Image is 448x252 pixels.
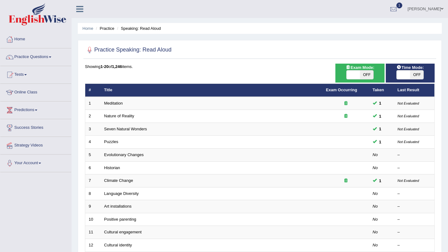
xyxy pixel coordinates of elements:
td: 10 [85,213,101,226]
a: Exam Occurring [326,88,357,92]
a: Puzzles [104,139,119,144]
a: Historian [104,165,120,170]
a: Seven Natural Wonders [104,127,147,131]
span: 1 [396,2,403,8]
td: 5 [85,149,101,162]
span: You can still take this question [377,113,384,119]
small: Not Evaluated [398,114,419,118]
li: Speaking: Read Aloud [115,25,161,31]
span: You can still take this question [377,100,384,106]
a: Language Diversity [104,191,139,196]
a: Online Class [0,84,71,99]
small: Not Evaluated [398,140,419,144]
div: Exam occurring question [326,113,366,119]
em: No [373,243,378,247]
span: OFF [360,70,373,79]
div: Show exams occurring in exams [335,64,384,83]
a: Success Stories [0,119,71,135]
h2: Practice Speaking: Read Aloud [85,45,171,55]
a: Positive parenting [104,217,136,222]
a: Meditation [104,101,123,106]
span: You can still take this question [377,139,384,145]
th: Title [101,84,323,97]
a: Predictions [0,101,71,117]
td: 6 [85,161,101,174]
th: Taken [369,84,394,97]
a: Home [82,26,93,31]
td: 9 [85,200,101,213]
em: No [373,204,378,209]
span: Time Mode: [394,64,426,71]
div: – [398,204,431,209]
a: Your Account [0,155,71,170]
div: Exam occurring question [326,178,366,184]
td: 8 [85,187,101,200]
small: Not Evaluated [398,127,419,131]
a: Cultural identity [104,243,132,247]
em: No [373,152,378,157]
b: 1-20 [100,64,109,69]
small: Not Evaluated [398,179,419,182]
a: Art installations [104,204,132,209]
td: 4 [85,136,101,149]
div: Exam occurring question [326,101,366,106]
div: – [398,152,431,158]
a: Practice Questions [0,48,71,64]
td: 11 [85,226,101,239]
a: Tests [0,66,71,82]
div: – [398,191,431,197]
span: Exam Mode: [343,64,377,71]
em: No [373,191,378,196]
em: No [373,165,378,170]
a: Strategy Videos [0,137,71,152]
em: No [373,230,378,234]
small: Not Evaluated [398,101,419,105]
li: Practice [94,25,114,31]
a: Home [0,31,71,46]
div: – [398,229,431,235]
td: 7 [85,174,101,187]
a: Evolutionary Changes [104,152,144,157]
td: 12 [85,239,101,252]
a: Climate Change [104,178,133,183]
em: No [373,217,378,222]
td: 3 [85,123,101,136]
div: – [398,217,431,223]
span: OFF [410,70,423,79]
td: 2 [85,110,101,123]
th: Last Result [394,84,435,97]
th: # [85,84,101,97]
div: – [398,165,431,171]
div: – [398,242,431,248]
span: You can still take this question [377,178,384,184]
a: Nature of Reality [104,114,134,118]
a: Cultural engagement [104,230,142,234]
td: 1 [85,97,101,110]
div: Showing of items. [85,64,435,70]
span: You can still take this question [377,126,384,132]
b: 1,246 [112,64,122,69]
